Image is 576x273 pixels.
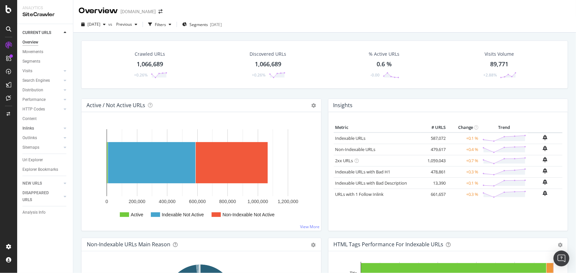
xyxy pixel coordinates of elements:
a: Content [22,115,68,122]
a: Inlinks [22,125,62,132]
button: [DATE] [79,19,108,30]
div: Distribution [22,87,43,94]
div: Overview [22,39,38,46]
div: -0.00 [370,72,380,78]
text: 800,000 [219,199,236,204]
td: +0.1 % [447,133,480,144]
div: HTTP Codes [22,106,45,113]
div: Inlinks [22,125,34,132]
div: +2.88% [483,72,497,78]
div: bell-plus [543,157,548,162]
div: Discovered URLs [250,51,287,57]
a: 2xx URLs [335,158,353,164]
text: 1,000,000 [248,199,268,204]
td: +0.7 % [447,155,480,166]
div: bell-plus [543,146,548,151]
text: Non-Indexable Not Active [222,212,275,217]
div: NEW URLS [22,180,42,187]
h4: Insights [333,101,353,110]
th: Trend [480,123,528,133]
a: Movements [22,48,68,55]
span: Segments [189,22,208,27]
text: Active [131,212,143,217]
div: Visits [22,68,32,75]
i: Options [312,103,316,108]
div: +0.26% [134,72,148,78]
td: 587,072 [421,133,447,144]
a: Url Explorer [22,157,68,164]
a: Visits [22,68,62,75]
div: bell-plus [543,179,548,185]
div: CURRENT URLS [22,29,51,36]
div: Crawled URLs [135,51,165,57]
button: Filters [146,19,174,30]
div: [DOMAIN_NAME] [120,8,156,15]
td: +0.4 % [447,144,480,155]
a: Analysis Info [22,209,68,216]
div: Content [22,115,37,122]
a: Performance [22,96,62,103]
td: +0.1 % [447,177,480,189]
div: Outlinks [22,135,37,141]
a: DISAPPEARED URLS [22,190,62,203]
div: Visits Volume [485,51,514,57]
div: Explorer Bookmarks [22,166,58,173]
th: Metric [334,123,421,133]
td: 661,657 [421,189,447,200]
div: Overview [79,5,118,16]
text: 1,200,000 [278,199,298,204]
th: # URLS [421,123,447,133]
a: Indexable URLs [335,135,366,141]
div: DISAPPEARED URLS [22,190,56,203]
div: % Active URLs [369,51,399,57]
svg: A chart. [87,123,314,226]
div: Open Intercom Messenger [554,251,569,266]
text: 600,000 [189,199,206,204]
div: HTML Tags Performance for Indexable URLs [334,241,444,248]
a: Sitemaps [22,144,62,151]
a: CURRENT URLS [22,29,62,36]
a: Segments [22,58,68,65]
div: Url Explorer [22,157,43,164]
div: 1,066,689 [255,60,281,69]
a: Overview [22,39,68,46]
div: SiteCrawler [22,11,68,18]
text: 400,000 [159,199,176,204]
div: Analytics [22,5,68,11]
div: Analysis Info [22,209,46,216]
div: 0.6 % [377,60,392,69]
text: 0 [106,199,108,204]
text: Indexable Not Active [162,212,204,217]
div: 89,771 [490,60,508,69]
td: +0.3 % [447,166,480,177]
div: bell-plus [543,135,548,140]
td: +0.3 % [447,189,480,200]
a: Search Engines [22,77,62,84]
a: URLs with 1 Follow Inlink [335,191,384,197]
span: Previous [114,21,132,27]
button: Previous [114,19,140,30]
a: Non-Indexable URLs [335,146,376,152]
a: Distribution [22,87,62,94]
td: 13,390 [421,177,447,189]
th: Change [447,123,480,133]
a: View More [300,224,320,229]
div: +0.26% [252,72,266,78]
div: Non-Indexable URLs Main Reason [87,241,170,248]
div: gear [311,243,316,247]
td: 478,861 [421,166,447,177]
span: 2025 Sep. 15th [87,21,100,27]
a: HTTP Codes [22,106,62,113]
div: [DATE] [210,22,222,27]
div: Filters [155,22,166,27]
a: Explorer Bookmarks [22,166,68,173]
td: 1,059,043 [421,155,447,166]
a: Indexable URLs with Bad Description [335,180,407,186]
div: arrow-right-arrow-left [158,9,162,14]
div: Sitemaps [22,144,39,151]
div: Search Engines [22,77,50,84]
div: Performance [22,96,46,103]
a: Outlinks [22,135,62,141]
td: 479,617 [421,144,447,155]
